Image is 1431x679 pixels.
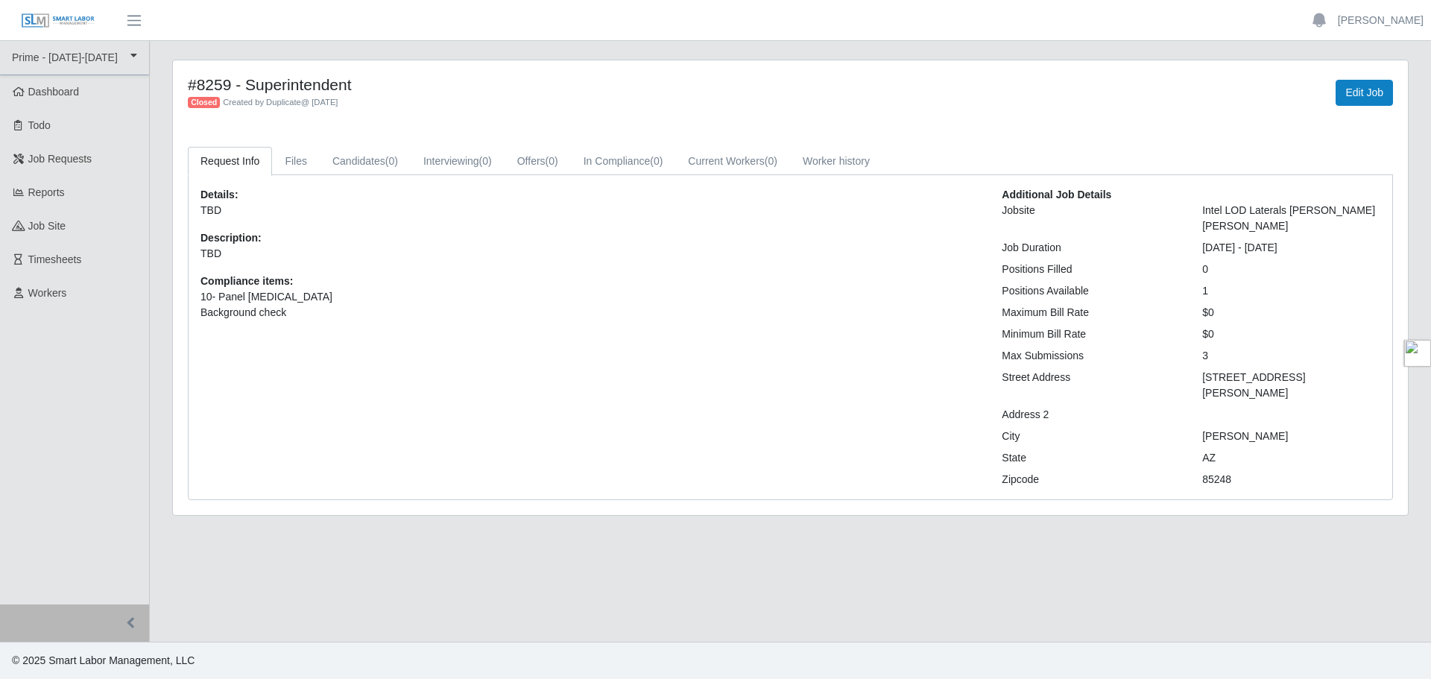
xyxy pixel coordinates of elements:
a: In Compliance [571,147,676,176]
b: Additional Job Details [1002,189,1111,200]
a: Files [272,147,320,176]
span: Closed [188,97,220,109]
a: Edit Job [1336,80,1393,106]
a: Interviewing [411,147,505,176]
div: Jobsite [991,203,1191,234]
img: SLM Logo [21,13,95,29]
h4: #8259 - Superintendent [188,75,882,94]
div: Street Address [991,370,1191,401]
div: 1 [1191,283,1391,299]
img: toggle-logo.svg [1404,340,1431,367]
div: Positions Filled [991,262,1191,277]
a: Current Workers [675,147,790,176]
div: 3 [1191,348,1391,364]
span: (0) [650,155,663,167]
p: TBD [200,246,979,262]
div: $0 [1191,326,1391,342]
div: 0 [1191,262,1391,277]
span: (0) [546,155,558,167]
div: State [991,450,1191,466]
li: 10- Panel [MEDICAL_DATA] [200,289,979,305]
div: AZ [1191,450,1391,466]
a: Worker history [790,147,882,176]
b: Description: [200,232,262,244]
b: Details: [200,189,238,200]
span: (0) [765,155,777,167]
b: Compliance items: [200,275,293,287]
span: (0) [385,155,398,167]
div: Zipcode [991,472,1191,487]
a: Candidates [320,147,411,176]
div: Job Duration [991,240,1191,256]
span: Workers [28,287,67,299]
a: Request Info [188,147,272,176]
span: Intel LOD Laterals [PERSON_NAME] [PERSON_NAME] [1202,204,1375,232]
div: City [991,429,1191,444]
a: [PERSON_NAME] [1338,13,1424,28]
div: Max Submissions [991,348,1191,364]
div: Minimum Bill Rate [991,326,1191,342]
span: © 2025 Smart Labor Management, LLC [12,654,195,666]
span: Reports [28,186,65,198]
div: [DATE] - [DATE] [1191,240,1391,256]
span: (0) [479,155,492,167]
div: [STREET_ADDRESS][PERSON_NAME] [1191,370,1391,401]
span: job site [28,220,66,232]
div: [PERSON_NAME] [1191,429,1391,444]
li: Background check [200,305,979,320]
div: Maximum Bill Rate [991,305,1191,320]
p: TBD [200,203,979,218]
span: Dashboard [28,86,80,98]
div: 85248 [1191,472,1391,487]
div: $0 [1191,305,1391,320]
div: Address 2 [991,407,1191,423]
span: Created by Duplicate @ [DATE] [223,98,338,107]
div: Positions Available [991,283,1191,299]
span: Timesheets [28,253,82,265]
span: Job Requests [28,153,92,165]
span: Todo [28,119,51,131]
a: Offers [505,147,571,176]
